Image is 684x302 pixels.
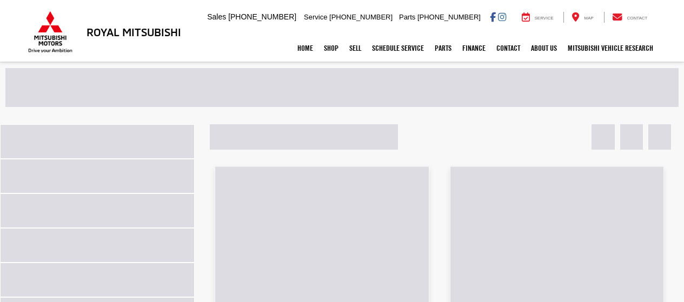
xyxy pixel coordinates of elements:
[417,13,481,21] span: [PHONE_NUMBER]
[535,16,554,21] span: Service
[491,35,526,62] a: Contact
[429,35,457,62] a: Parts: Opens in a new tab
[318,35,344,62] a: Shop
[344,35,367,62] a: Sell
[367,35,429,62] a: Schedule Service: Opens in a new tab
[627,16,647,21] span: Contact
[207,12,226,21] span: Sales
[514,12,562,23] a: Service
[87,26,181,38] h3: Royal Mitsubishi
[399,13,415,21] span: Parts
[329,13,393,21] span: [PHONE_NUMBER]
[604,12,656,23] a: Contact
[498,12,506,21] a: Instagram: Click to visit our Instagram page
[526,35,562,62] a: About Us
[26,11,75,53] img: Mitsubishi
[304,13,327,21] span: Service
[563,12,601,23] a: Map
[562,35,659,62] a: Mitsubishi Vehicle Research
[292,35,318,62] a: Home
[584,16,593,21] span: Map
[228,12,296,21] span: [PHONE_NUMBER]
[490,12,496,21] a: Facebook: Click to visit our Facebook page
[457,35,491,62] a: Finance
